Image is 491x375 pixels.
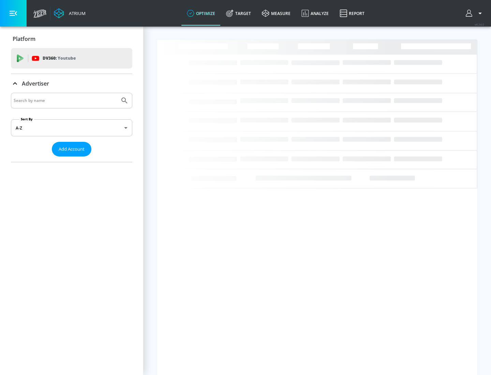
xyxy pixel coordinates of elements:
[13,35,35,43] p: Platform
[59,145,85,153] span: Add Account
[58,55,76,62] p: Youtube
[181,1,221,26] a: optimize
[11,119,132,136] div: A-Z
[296,1,334,26] a: Analyze
[11,156,132,162] nav: list of Advertiser
[19,117,34,121] label: Sort By
[221,1,256,26] a: Target
[52,142,91,156] button: Add Account
[14,96,117,105] input: Search by name
[22,80,49,87] p: Advertiser
[54,8,86,18] a: Atrium
[11,29,132,48] div: Platform
[334,1,370,26] a: Report
[66,10,86,16] div: Atrium
[475,22,484,26] span: v 4.24.0
[43,55,76,62] p: DV360:
[11,48,132,69] div: DV360: Youtube
[11,74,132,93] div: Advertiser
[256,1,296,26] a: measure
[11,93,132,162] div: Advertiser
